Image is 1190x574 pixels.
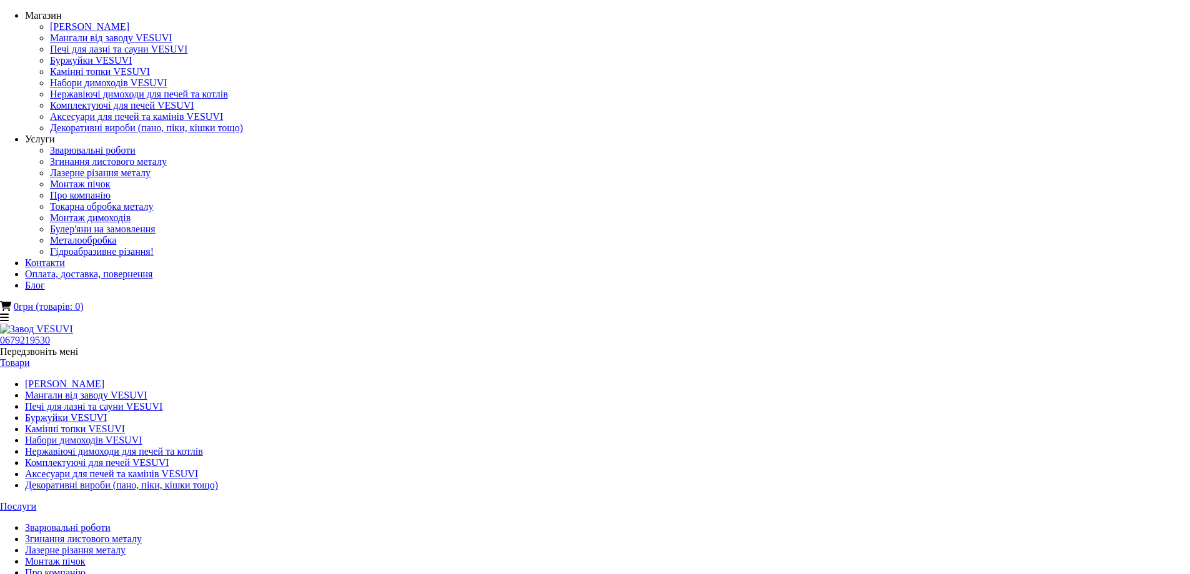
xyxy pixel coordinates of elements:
a: Про компанію [50,190,111,200]
div: Услуги [25,134,1190,145]
a: Печі для лазні та сауни VESUVI [50,44,187,54]
a: Лазерне різання металу [25,545,126,555]
a: Аксесуари для печей та камінів VESUVI [25,468,198,479]
a: Лазерне різання металу [50,167,151,178]
a: Комплектуючі для печей VESUVI [50,100,194,111]
a: Контакти [25,257,65,268]
a: Токарна обробка металу [50,201,153,212]
a: Буржуйки VESUVI [50,55,132,66]
a: Нержавіючі димоходи для печей та котлів [25,446,203,457]
a: Монтаж димоходів [50,212,131,223]
a: Буржуйки VESUVI [25,412,107,423]
a: Блог [25,280,45,290]
a: [PERSON_NAME] [50,21,129,32]
a: Набори димоходів VESUVI [50,77,167,88]
a: Згинання листового металу [50,156,167,167]
a: Аксесуари для печей та камінів VESUVI [50,111,223,122]
a: 0грн (товарів: 0) [14,301,83,312]
a: Мангали від заводу VESUVI [50,32,172,43]
div: Магазин [25,10,1190,21]
a: Мангали від заводу VESUVI [25,390,147,400]
a: Зварювальні роботи [50,145,136,156]
a: Декоративні вироби (пано, піки, кішки тощо) [25,480,218,490]
a: Металообробка [50,235,116,245]
a: Зварювальні роботи [25,522,111,533]
a: Печі для лазні та сауни VESUVI [25,401,162,412]
a: Монтаж пічок [25,556,86,567]
a: Набори димоходів VESUVI [25,435,142,445]
a: Комплектуючі для печей VESUVI [25,457,169,468]
a: [PERSON_NAME] [25,379,104,389]
a: Нержавіючі димоходи для печей та котлів [50,89,228,99]
a: Монтаж пічок [50,179,111,189]
a: Згинання листового металу [25,533,142,544]
a: Камінні топки VESUVI [50,66,150,77]
a: Булер'яни на замовлення [50,224,156,234]
a: Оплата, доставка, повернення [25,269,152,279]
a: Гідроабразивне різання! [50,246,154,257]
a: Декоративні вироби (пано, піки, кішки тощо) [50,122,243,133]
a: Камінні топки VESUVI [25,423,125,434]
